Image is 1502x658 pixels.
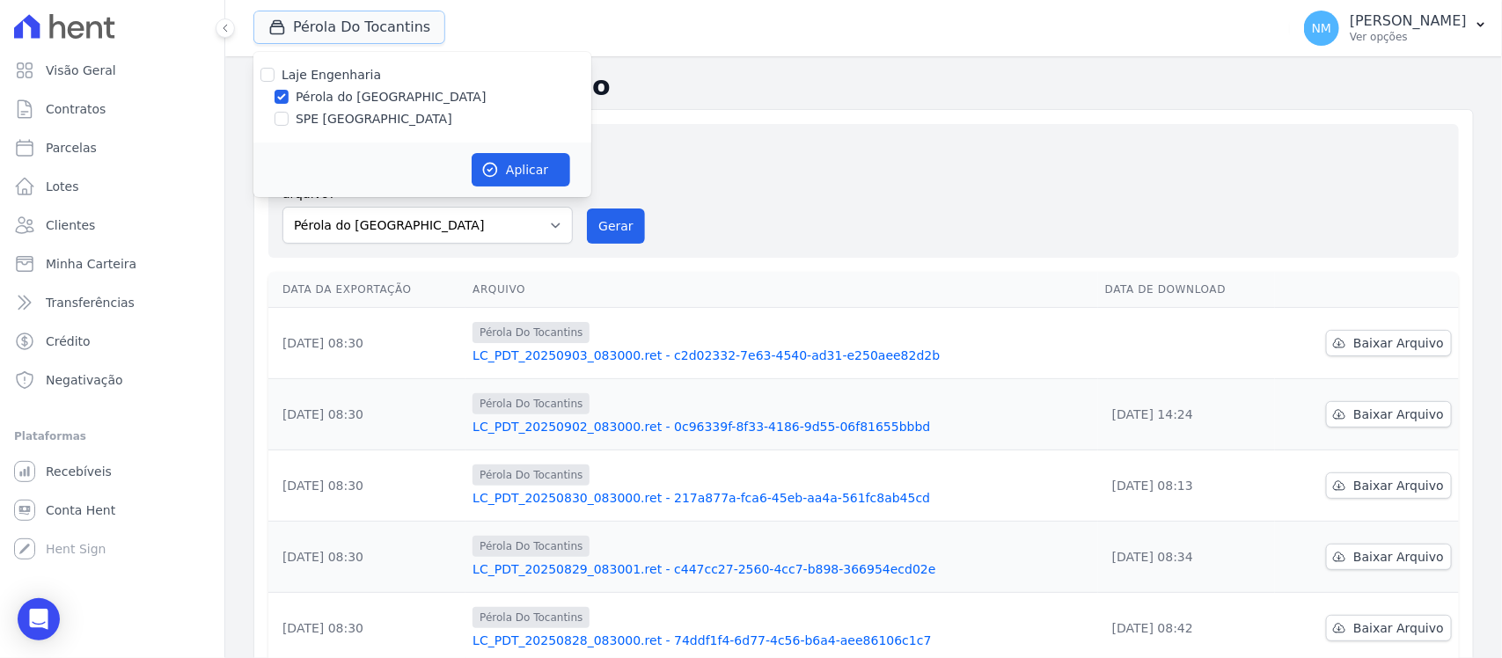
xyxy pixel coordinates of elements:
[1326,330,1452,356] a: Baixar Arquivo
[1353,406,1444,423] span: Baixar Arquivo
[46,333,91,350] span: Crédito
[18,598,60,640] div: Open Intercom Messenger
[1353,334,1444,352] span: Baixar Arquivo
[46,255,136,273] span: Minha Carteira
[282,68,381,82] label: Laje Engenharia
[1098,522,1276,593] td: [DATE] 08:34
[7,362,217,398] a: Negativação
[14,426,210,447] div: Plataformas
[296,88,487,106] label: Pérola do [GEOGRAPHIC_DATA]
[268,450,465,522] td: [DATE] 08:30
[46,62,116,79] span: Visão Geral
[46,178,79,195] span: Lotes
[268,522,465,593] td: [DATE] 08:30
[7,324,217,359] a: Crédito
[473,393,590,414] span: Pérola Do Tocantins
[1353,619,1444,637] span: Baixar Arquivo
[7,169,217,204] a: Lotes
[46,371,123,389] span: Negativação
[46,100,106,118] span: Contratos
[473,464,590,486] span: Pérola Do Tocantins
[587,208,645,244] button: Gerar
[7,208,217,243] a: Clientes
[1326,472,1452,499] a: Baixar Arquivo
[46,216,95,234] span: Clientes
[7,130,217,165] a: Parcelas
[296,110,452,128] label: SPE [GEOGRAPHIC_DATA]
[472,153,570,186] button: Aplicar
[7,454,217,489] a: Recebíveis
[473,632,1091,649] a: LC_PDT_20250828_083000.ret - 74ddf1f4-6d77-4c56-b6a4-aee86106c1c7
[7,493,217,528] a: Conta Hent
[473,607,590,628] span: Pérola Do Tocantins
[268,379,465,450] td: [DATE] 08:30
[1350,12,1467,30] p: [PERSON_NAME]
[1098,272,1276,308] th: Data de Download
[1290,4,1502,53] button: NM [PERSON_NAME] Ver opções
[46,463,112,480] span: Recebíveis
[1350,30,1467,44] p: Ver opções
[473,418,1091,435] a: LC_PDT_20250902_083000.ret - 0c96339f-8f33-4186-9d55-06f81655bbbd
[1098,379,1276,450] td: [DATE] 14:24
[7,53,217,88] a: Visão Geral
[473,322,590,343] span: Pérola Do Tocantins
[1353,477,1444,494] span: Baixar Arquivo
[253,70,1474,102] h2: Exportações de Retorno
[253,11,445,44] button: Pérola Do Tocantins
[473,489,1091,507] a: LC_PDT_20250830_083000.ret - 217a877a-fca6-45eb-aa4a-561fc8ab45cd
[46,501,115,519] span: Conta Hent
[473,560,1091,578] a: LC_PDT_20250829_083001.ret - c447cc27-2560-4cc7-b898-366954ecd02e
[473,536,590,557] span: Pérola Do Tocantins
[1326,615,1452,641] a: Baixar Arquivo
[1098,450,1276,522] td: [DATE] 08:13
[1326,401,1452,428] a: Baixar Arquivo
[7,285,217,320] a: Transferências
[465,272,1098,308] th: Arquivo
[268,308,465,379] td: [DATE] 08:30
[1326,544,1452,570] a: Baixar Arquivo
[46,294,135,311] span: Transferências
[7,246,217,281] a: Minha Carteira
[268,272,465,308] th: Data da Exportação
[1312,22,1332,34] span: NM
[46,139,97,157] span: Parcelas
[473,347,1091,364] a: LC_PDT_20250903_083000.ret - c2d02332-7e63-4540-ad31-e250aee82d2b
[1353,548,1444,566] span: Baixar Arquivo
[7,91,217,127] a: Contratos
